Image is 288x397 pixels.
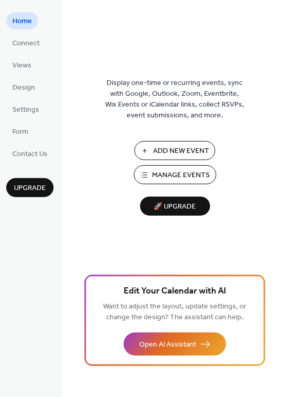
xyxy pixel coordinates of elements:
span: Open AI Assistant [139,340,196,351]
button: Manage Events [134,165,216,184]
a: Home [6,12,38,29]
span: Design [12,83,35,94]
span: Upgrade [14,183,46,194]
span: Settings [12,105,39,116]
span: Views [12,61,31,72]
button: Add New Event [134,141,215,160]
a: Settings [6,101,45,118]
span: Add New Event [153,146,209,157]
span: Display one-time or recurring events, sync with Google, Outlook, Zoom, Eventbrite, Wix Events or ... [106,78,245,122]
span: 🚀 Upgrade [146,200,204,214]
span: Form [12,127,28,138]
span: Edit Your Calendar with AI [124,285,226,299]
a: Design [6,79,41,96]
a: Connect [6,34,46,51]
span: Connect [12,39,40,49]
button: Open AI Assistant [124,333,226,356]
span: Want to adjust the layout, update settings, or change the design? The assistant can help. [104,300,247,325]
button: 🚀 Upgrade [140,197,210,216]
a: Form [6,123,35,140]
span: Home [12,16,32,27]
span: Contact Us [12,149,47,160]
a: Contact Us [6,145,54,162]
button: Upgrade [6,178,54,197]
a: Views [6,57,38,74]
span: Manage Events [153,170,210,181]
